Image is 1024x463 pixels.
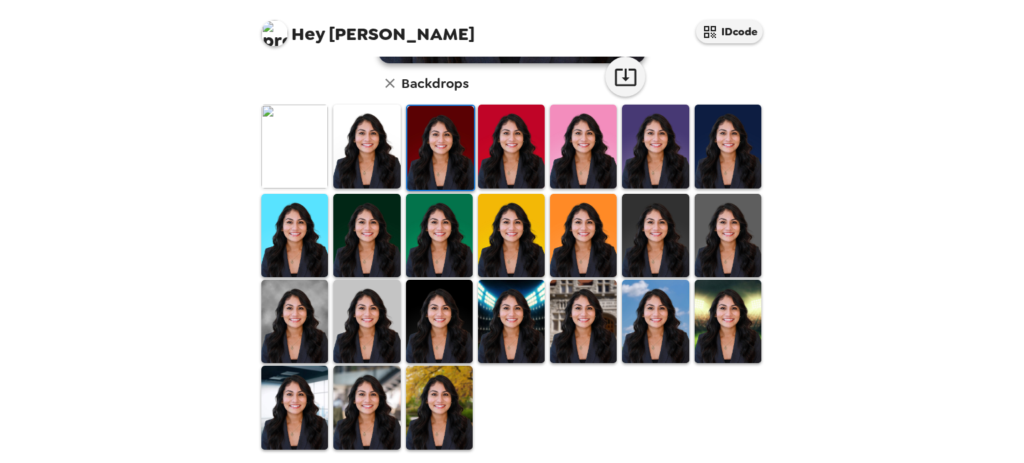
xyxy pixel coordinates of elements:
[401,73,469,94] h6: Backdrops
[261,13,475,43] span: [PERSON_NAME]
[261,105,328,188] img: Original
[696,20,763,43] button: IDcode
[261,20,288,47] img: profile pic
[291,22,325,46] span: Hey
